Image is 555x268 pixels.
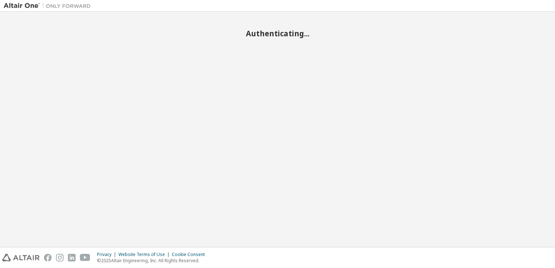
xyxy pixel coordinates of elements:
[118,252,172,257] div: Website Terms of Use
[97,252,118,257] div: Privacy
[172,252,209,257] div: Cookie Consent
[4,29,551,38] h2: Authenticating...
[2,254,40,261] img: altair_logo.svg
[44,254,52,261] img: facebook.svg
[56,254,64,261] img: instagram.svg
[80,254,90,261] img: youtube.svg
[68,254,76,261] img: linkedin.svg
[4,2,94,9] img: Altair One
[97,257,209,264] p: © 2025 Altair Engineering, Inc. All Rights Reserved.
